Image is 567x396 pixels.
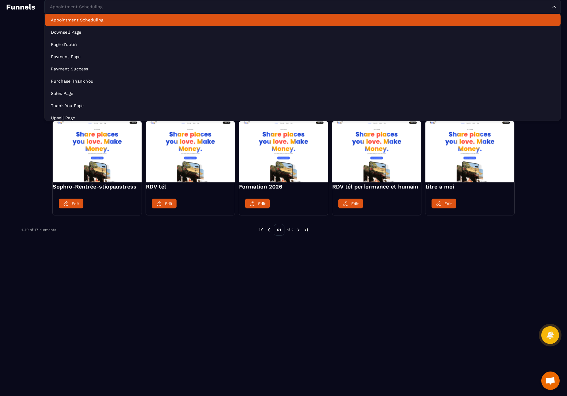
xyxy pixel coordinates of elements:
span: Edit [72,104,79,108]
span: Edit [165,201,172,206]
img: image [425,121,514,182]
a: Edit [338,199,363,208]
span: Edit [258,201,265,206]
p: of 2 [287,227,294,232]
span: Edit [165,104,172,108]
div: Open chat [541,372,560,390]
img: next [303,227,309,233]
img: image [146,121,235,182]
input: Search for option [48,4,551,10]
a: Edit [152,101,177,111]
a: Edit [338,101,363,111]
span: Edit [351,104,359,108]
a: Edit [152,199,177,208]
a: Edit [59,101,83,111]
img: image [239,121,328,182]
img: image [146,24,235,85]
p: 1-10 of 17 elements [21,228,56,232]
span: Edit [444,201,452,206]
h4: titre a moi [425,182,514,191]
img: image [53,24,142,85]
a: Edit [245,199,270,208]
h4: base landing page [146,85,235,93]
h4: RDV tél [146,182,235,191]
a: Edit [432,199,456,208]
a: Edit [59,199,83,208]
img: prev [266,227,272,233]
img: image [425,24,514,85]
img: image [332,121,421,182]
span: Edit [72,201,79,206]
h4: Email 1 (J+0 - Instantané) [332,85,421,93]
span: Edit [351,201,359,206]
img: image [332,24,421,85]
h4: Formation 2026 [239,182,328,191]
img: image [53,121,142,182]
a: Edit [432,101,456,111]
h4: Sophro-Rentrée-stiopaustress [53,182,142,191]
h2: Funnels [6,1,35,13]
p: 01 [274,224,284,236]
span: Edit [258,104,265,108]
h4: consultation [53,85,142,93]
h4: RDV tél performance et humain [332,182,421,191]
a: Edit [245,101,270,111]
h4: Rentréee sophro découverte [425,85,514,93]
img: image [239,24,328,85]
img: next [296,227,301,233]
img: prev [258,227,264,233]
span: Edit [444,104,452,108]
h4: Email 1 (J+0 - Instantané) [239,85,328,93]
